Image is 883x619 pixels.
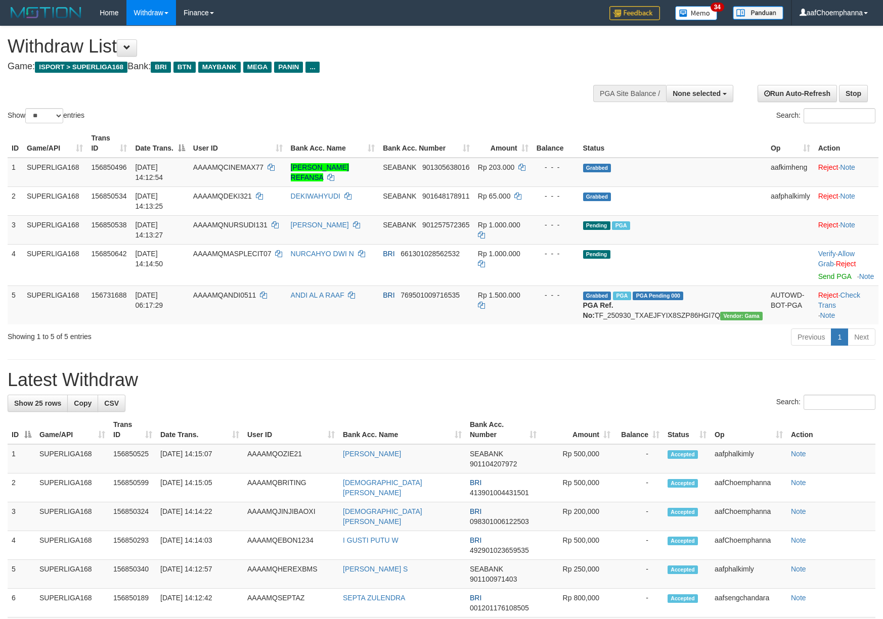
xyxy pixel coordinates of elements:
a: Reject [836,260,856,268]
span: Accepted [668,479,698,488]
span: Show 25 rows [14,399,61,407]
span: Accepted [668,565,698,574]
a: Note [791,536,806,544]
td: [DATE] 14:15:05 [156,473,243,502]
h1: Withdraw List [8,36,579,57]
span: AAAAMQANDI0511 [193,291,256,299]
span: Pending [583,221,610,230]
a: Note [791,594,806,602]
a: Send PGA [818,272,851,280]
td: [DATE] 14:12:57 [156,560,243,589]
span: Copy 901648178911 to clipboard [422,192,469,200]
td: AAAAMQOZIE21 [243,444,339,473]
td: 156850599 [109,473,156,502]
td: AAAAMQEBON1234 [243,531,339,560]
td: SUPERLIGA168 [23,186,87,215]
span: SEABANK [383,221,416,229]
span: Grabbed [583,292,611,300]
td: Rp 500,000 [541,473,614,502]
th: ID: activate to sort column descending [8,415,35,444]
span: ... [305,62,319,73]
span: BRI [383,291,394,299]
th: Amount: activate to sort column ascending [474,129,533,158]
a: Reject [818,221,838,229]
span: Accepted [668,537,698,545]
span: SEABANK [383,163,416,171]
a: [DEMOGRAPHIC_DATA][PERSON_NAME] [343,507,422,526]
label: Show entries [8,108,84,123]
th: Bank Acc. Name: activate to sort column ascending [287,129,379,158]
span: Grabbed [583,193,611,201]
span: 156731688 [91,291,126,299]
a: Show 25 rows [8,395,68,412]
th: Game/API: activate to sort column ascending [23,129,87,158]
th: User ID: activate to sort column ascending [243,415,339,444]
td: 3 [8,215,23,244]
label: Search: [776,108,875,123]
td: 2 [8,473,35,502]
th: Op: activate to sort column ascending [711,415,787,444]
a: [DEMOGRAPHIC_DATA][PERSON_NAME] [343,479,422,497]
span: Marked by aafsengchandara [612,221,630,230]
span: Rp 1.000.000 [478,250,520,258]
span: Copy 413901004431501 to clipboard [470,489,529,497]
a: Reject [818,192,838,200]
td: - [614,502,664,531]
a: Stop [839,85,868,102]
label: Search: [776,395,875,410]
td: Rp 800,000 [541,589,614,617]
span: Rp 1.000.000 [478,221,520,229]
a: [PERSON_NAME] [291,221,349,229]
a: Note [840,163,855,171]
div: - - - [537,290,575,300]
td: - [614,473,664,502]
td: · [814,215,878,244]
th: Bank Acc. Number: activate to sort column ascending [379,129,474,158]
th: Balance [533,129,579,158]
td: 5 [8,285,23,324]
a: [PERSON_NAME] S [343,565,408,573]
td: [DATE] 14:14:22 [156,502,243,531]
td: SUPERLIGA168 [23,158,87,187]
td: aafphalkimly [767,186,814,215]
td: · · [814,285,878,324]
td: aafChoemphanna [711,473,787,502]
a: Note [791,479,806,487]
td: 5 [8,560,35,589]
td: AAAAMQJINJIBAOXI [243,502,339,531]
a: Note [791,450,806,458]
td: 156850293 [109,531,156,560]
th: User ID: activate to sort column ascending [189,129,287,158]
th: Bank Acc. Number: activate to sort column ascending [466,415,541,444]
span: 34 [711,3,724,12]
th: Balance: activate to sort column ascending [614,415,664,444]
div: - - - [537,191,575,201]
span: Rp 65.000 [478,192,511,200]
td: 156850189 [109,589,156,617]
a: Check Trans [818,291,860,309]
td: Rp 500,000 [541,444,614,473]
td: AAAAMQBRITING [243,473,339,502]
span: BTN [173,62,196,73]
span: Accepted [668,594,698,603]
a: Verify [818,250,836,258]
span: Copy 901257572365 to clipboard [422,221,469,229]
a: 1 [831,328,848,346]
td: aafphalkimly [711,444,787,473]
span: SEABANK [470,565,503,573]
th: Trans ID: activate to sort column ascending [109,415,156,444]
div: - - - [537,249,575,259]
span: Copy 492901023659535 to clipboard [470,546,529,554]
a: Note [791,565,806,573]
td: TF_250930_TXAEJFYIX8SZP86HGI7Q [579,285,767,324]
a: Note [859,272,874,280]
span: CSV [104,399,119,407]
td: · [814,158,878,187]
span: [DATE] 14:13:25 [135,192,163,210]
span: Accepted [668,508,698,516]
a: Allow Grab [818,250,855,268]
td: SUPERLIGA168 [23,244,87,285]
td: - [614,589,664,617]
a: [PERSON_NAME] [343,450,401,458]
td: aafkimheng [767,158,814,187]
